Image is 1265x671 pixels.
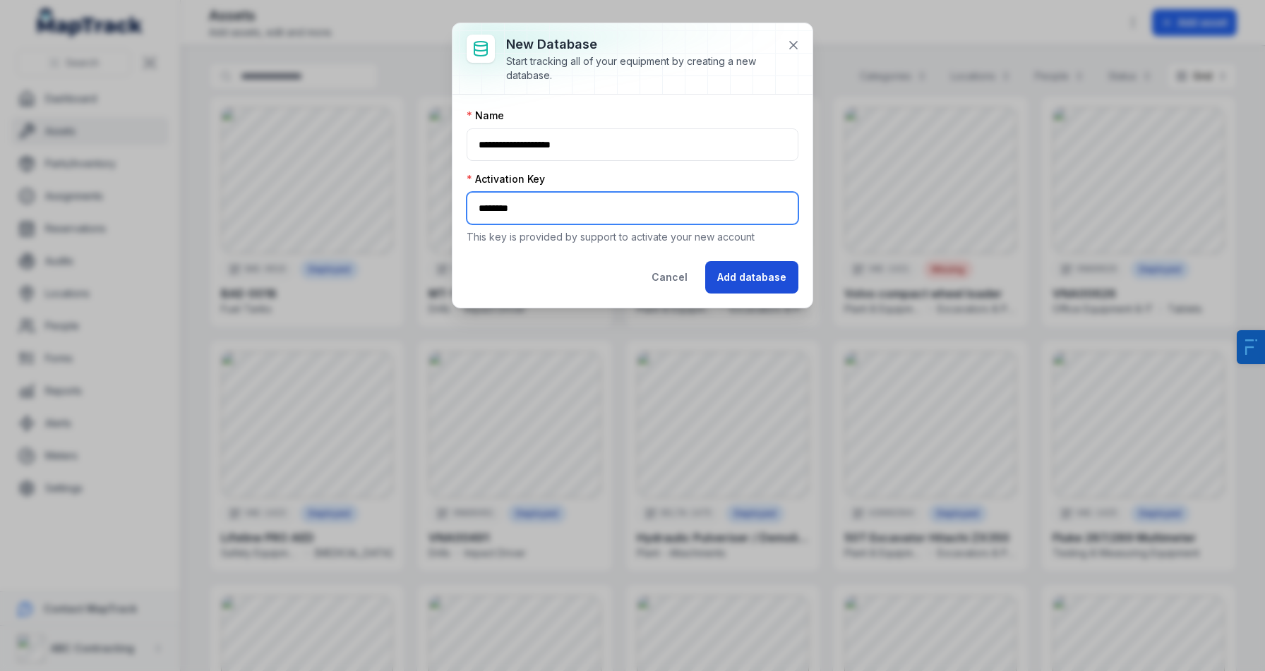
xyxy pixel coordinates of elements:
button: Cancel [640,261,700,294]
p: This key is provided by support to activate your new account [467,230,798,244]
h3: New database [506,35,776,54]
label: Name [467,109,504,123]
label: Activation Key [467,172,545,186]
button: Add database [705,261,798,294]
div: Start tracking all of your equipment by creating a new database. [506,54,776,83]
